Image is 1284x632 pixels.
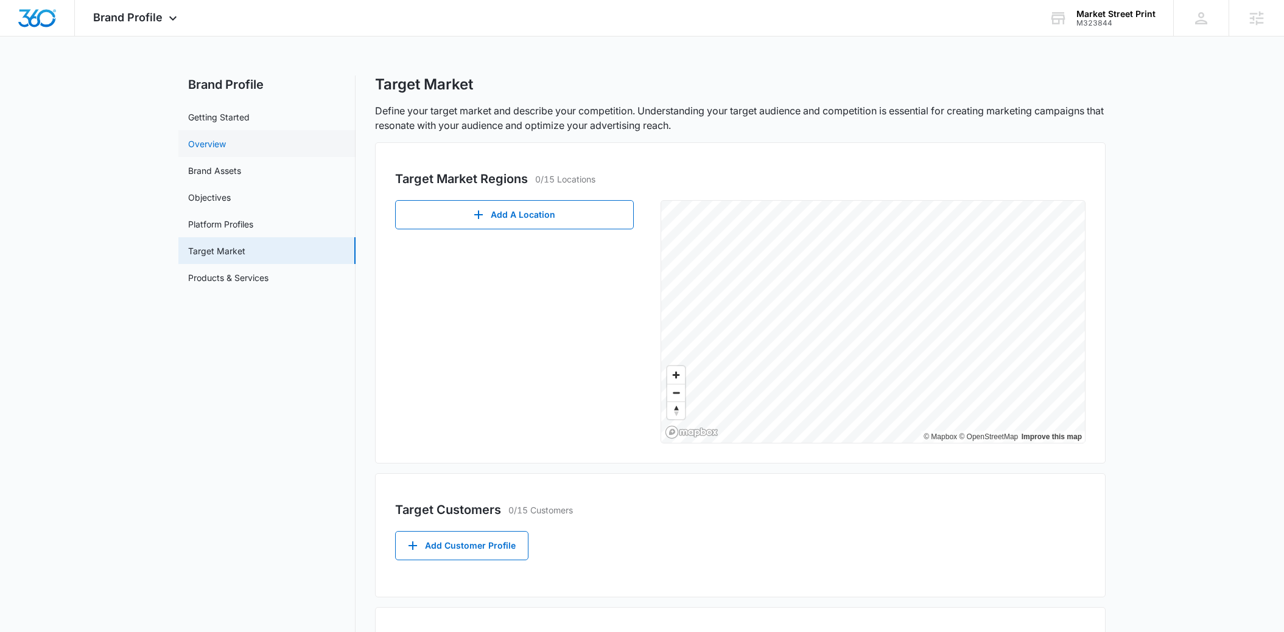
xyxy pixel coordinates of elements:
a: Objectives [188,191,231,204]
a: Platform Profiles [188,218,253,231]
p: 0/15 Locations [535,173,595,186]
a: Products & Services [188,271,268,284]
button: Zoom in [667,366,685,384]
a: Brand Assets [188,164,241,177]
button: Zoom out [667,384,685,401]
span: Zoom out [667,384,685,401]
button: Reset bearing to north [667,401,685,419]
a: Improve this map [1022,432,1082,441]
a: Target Market [188,245,245,257]
h1: Target Market [375,75,473,94]
button: Add A Location [395,200,634,229]
p: 0/15 Customers [508,504,573,516]
h3: Target Customers [395,501,501,519]
p: Define your target market and describe your competition. Understanding your target audience and c... [375,103,1106,133]
canvas: Map [661,201,1086,443]
a: OpenStreetMap [959,432,1018,441]
h2: Brand Profile [178,75,356,94]
span: Brand Profile [93,11,163,24]
a: Mapbox [924,432,957,441]
a: Getting Started [188,111,250,123]
button: Add Customer Profile [395,531,528,560]
a: Mapbox homepage [665,425,718,439]
a: Overview [188,137,226,150]
h3: Target Market Regions [395,170,528,188]
div: account id [1076,19,1156,27]
div: account name [1076,9,1156,19]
